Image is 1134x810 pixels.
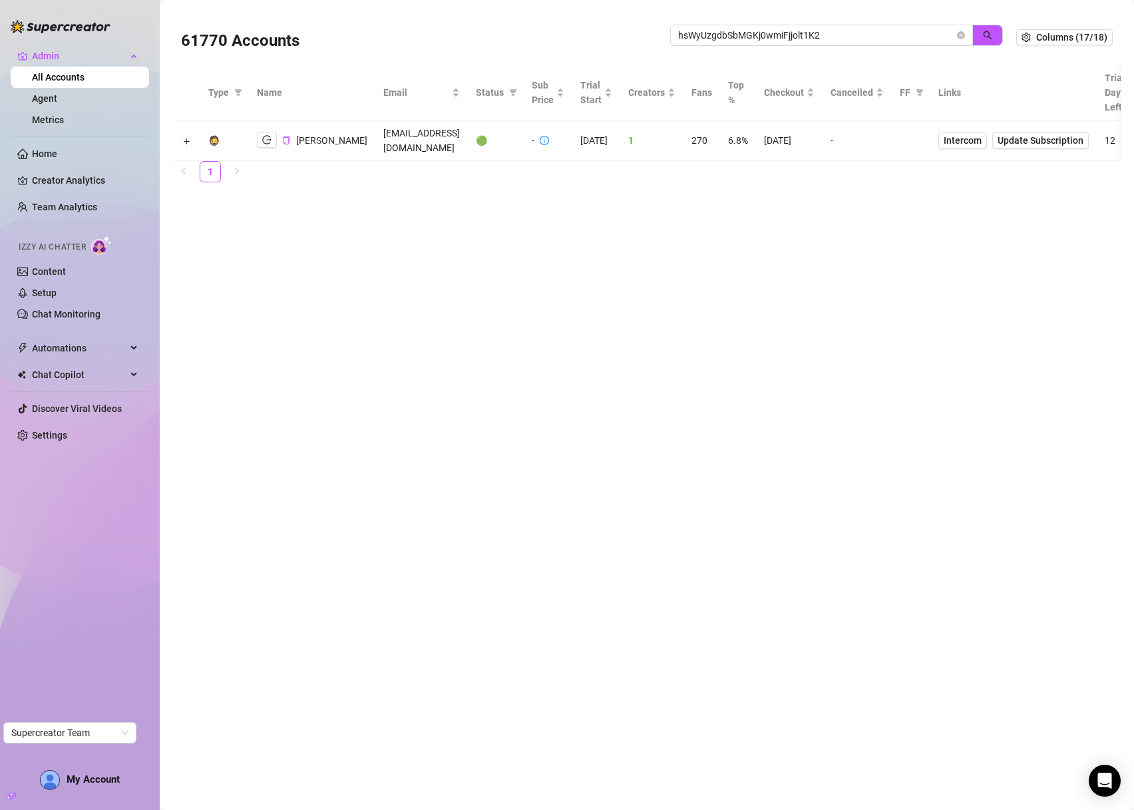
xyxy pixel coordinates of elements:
th: Fans [683,65,720,120]
img: AI Chatter [91,236,112,255]
td: 12 [1097,120,1133,161]
th: Trial Days Left [1097,65,1133,120]
li: 1 [200,161,221,182]
span: logout [262,135,272,144]
th: Sub Price [524,65,572,120]
span: build [7,791,16,801]
span: filter [232,83,245,102]
span: Supercreator Team [11,723,128,743]
span: Izzy AI Chatter [19,241,86,254]
button: Copy Account UID [282,135,291,145]
a: Setup [32,288,57,298]
span: My Account [67,773,120,785]
span: 270 [691,135,707,146]
span: Email [383,85,449,100]
button: Expand row [182,136,192,146]
a: Metrics [32,114,64,125]
button: left [173,161,194,182]
a: Discover Viral Videos [32,403,122,414]
button: close-circle [957,31,965,39]
div: Open Intercom Messenger [1089,765,1121,797]
a: Content [32,266,66,277]
th: Creators [620,65,683,120]
th: Cancelled [823,65,892,120]
td: [DATE] [572,120,620,161]
li: Next Page [226,161,248,182]
span: filter [234,89,242,97]
span: Cancelled [831,85,873,100]
span: Creators [628,85,665,100]
input: Search by UID / Name / Email / Creator Username [678,28,954,43]
span: FF [900,85,910,100]
span: thunderbolt [17,343,28,353]
span: setting [1022,33,1031,42]
span: copy [282,136,291,144]
span: left [180,167,188,175]
span: filter [913,83,926,102]
button: Update Subscription [992,132,1089,148]
span: Intercom [944,133,982,148]
span: Checkout [764,85,804,100]
td: - [823,120,892,161]
span: filter [509,89,517,97]
a: Creator Analytics [32,170,138,191]
a: Intercom [938,132,987,148]
th: Email [375,65,468,120]
th: Checkout [756,65,823,120]
a: All Accounts [32,72,85,83]
span: info-circle [540,136,549,145]
a: Settings [32,430,67,441]
span: 🟢 [476,135,487,146]
span: 6.8% [728,135,748,146]
span: [PERSON_NAME] [296,135,367,146]
th: Trial Start [572,65,620,120]
div: 🧔 [208,133,220,148]
h3: 61770 Accounts [181,31,299,52]
a: Team Analytics [32,202,97,212]
span: Automations [32,337,126,359]
button: Columns (17/18) [1016,29,1113,45]
th: Links [930,65,1097,120]
span: filter [506,83,520,102]
span: 1 [628,135,634,146]
button: logout [257,132,277,148]
td: [EMAIL_ADDRESS][DOMAIN_NAME] [375,120,468,161]
span: Trial Start [580,78,602,107]
button: right [226,161,248,182]
span: crown [17,51,28,61]
a: Chat Monitoring [32,309,100,319]
td: [DATE] [756,120,823,161]
span: Chat Copilot [32,364,126,385]
img: AD_cMMTxCeTpmN1d5MnKJ1j-_uXZCpTKapSSqNGg4PyXtR_tCW7gZXTNmFz2tpVv9LSyNV7ff1CaS4f4q0HLYKULQOwoM5GQR... [41,771,59,789]
span: Update Subscription [998,135,1083,146]
div: - [532,133,534,148]
img: logo-BBDzfeDw.svg [11,20,110,33]
a: 1 [200,162,220,182]
img: Chat Copilot [17,370,26,379]
span: Status [476,85,504,100]
span: Columns (17/18) [1036,32,1107,43]
span: Admin [32,45,126,67]
a: Agent [32,93,57,104]
a: Home [32,148,57,159]
span: right [233,167,241,175]
span: Type [208,85,229,100]
th: Top % [720,65,756,120]
span: Sub Price [532,78,554,107]
span: filter [916,89,924,97]
li: Previous Page [173,161,194,182]
span: search [983,31,992,40]
th: Name [249,65,375,120]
